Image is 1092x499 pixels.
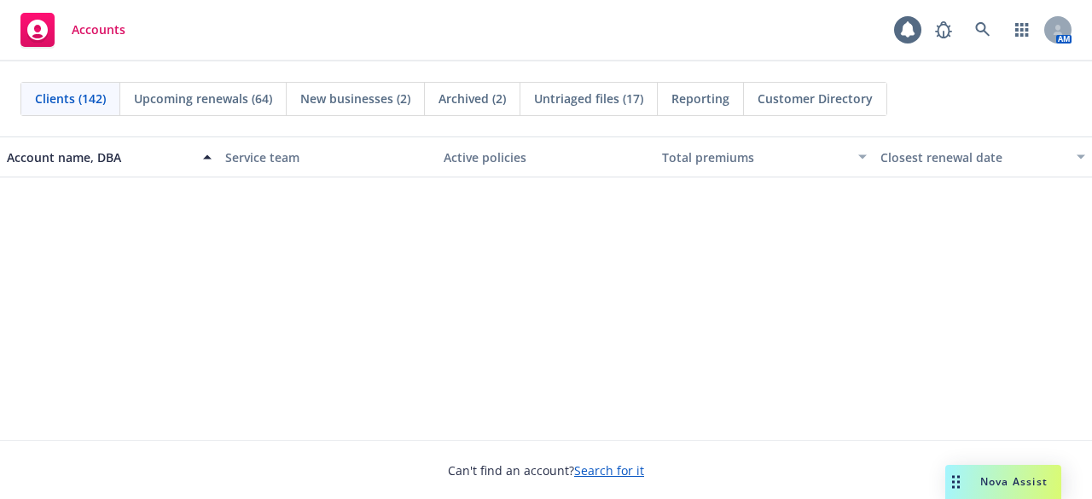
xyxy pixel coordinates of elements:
button: Service team [218,136,437,177]
div: Account name, DBA [7,148,193,166]
span: New businesses (2) [300,90,410,107]
div: Active policies [444,148,648,166]
button: Closest renewal date [874,136,1092,177]
a: Report a Bug [926,13,961,47]
a: Search [966,13,1000,47]
a: Accounts [14,6,132,54]
span: Reporting [671,90,729,107]
span: Clients (142) [35,90,106,107]
button: Active policies [437,136,655,177]
a: Switch app [1005,13,1039,47]
a: Search for it [574,462,644,479]
div: Service team [225,148,430,166]
div: Closest renewal date [880,148,1066,166]
button: Nova Assist [945,465,1061,499]
span: Accounts [72,23,125,37]
button: Total premiums [655,136,874,177]
span: Nova Assist [980,474,1048,489]
span: Archived (2) [439,90,506,107]
div: Drag to move [945,465,967,499]
span: Can't find an account? [448,461,644,479]
span: Upcoming renewals (64) [134,90,272,107]
div: Total premiums [662,148,848,166]
span: Customer Directory [758,90,873,107]
span: Untriaged files (17) [534,90,643,107]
